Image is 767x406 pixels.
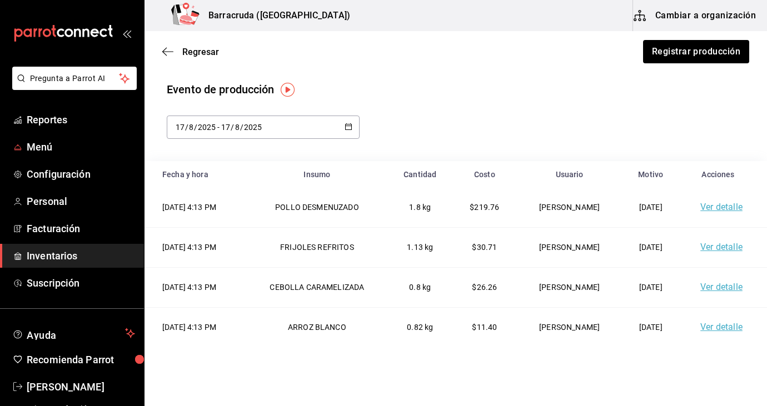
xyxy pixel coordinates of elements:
[27,327,121,340] span: Ayuda
[27,167,135,182] span: Configuración
[175,123,185,132] input: Day
[27,194,135,209] span: Personal
[231,123,234,132] span: /
[27,221,135,236] span: Facturación
[525,170,615,179] div: Usuario
[687,170,749,179] div: Acciones
[145,188,245,227] td: [DATE] 4:13 PM
[470,203,499,212] span: $219.76
[12,67,137,90] button: Pregunta a Parrot AI
[245,267,389,307] td: CEBOLLA CARAMELIZADA
[235,123,240,132] input: Month
[27,248,135,263] span: Inventarios
[518,267,621,307] td: [PERSON_NAME]
[700,202,743,212] a: Ver detalle
[27,379,135,394] span: [PERSON_NAME]
[188,123,194,132] input: Month
[185,123,188,132] span: /
[217,123,220,132] span: -
[27,112,135,127] span: Reportes
[621,307,680,347] td: [DATE]
[389,227,451,267] td: 1.13 kg
[30,73,119,84] span: Pregunta a Parrot AI
[700,322,743,332] a: Ver detalle
[700,282,743,292] a: Ver detalle
[518,227,621,267] td: [PERSON_NAME]
[8,81,137,92] a: Pregunta a Parrot AI
[472,323,497,332] span: $11.40
[27,275,135,290] span: Suscripción
[245,307,389,347] td: ARROZ BLANCO
[472,283,497,292] span: $26.26
[122,29,131,38] button: open_drawer_menu
[145,267,245,307] td: [DATE] 4:13 PM
[389,188,451,227] td: 1.8 kg
[621,188,680,227] td: [DATE]
[281,83,295,97] img: Tooltip marker
[389,267,451,307] td: 0.8 kg
[194,123,197,132] span: /
[621,267,680,307] td: [DATE]
[145,227,245,267] td: [DATE] 4:13 PM
[643,40,749,63] button: Registrar producción
[389,307,451,347] td: 0.82 kg
[518,188,621,227] td: [PERSON_NAME]
[700,242,743,252] a: Ver detalle
[621,227,680,267] td: [DATE]
[518,307,621,347] td: [PERSON_NAME]
[240,123,243,132] span: /
[243,123,262,132] input: Year
[162,47,219,57] button: Regresar
[221,123,231,132] input: Day
[245,188,389,227] td: POLLO DESMENUZADO
[200,9,350,22] h3: Barracruda ([GEOGRAPHIC_DATA])
[27,352,135,367] span: Recomienda Parrot
[145,307,245,347] td: [DATE] 4:13 PM
[27,139,135,154] span: Menú
[197,123,216,132] input: Year
[628,170,674,179] div: Motivo
[252,170,382,179] div: Insumo
[472,243,497,252] span: $30.71
[182,47,219,57] span: Regresar
[395,170,445,179] div: Cantidad
[458,170,511,179] div: Costo
[167,81,275,98] div: Evento de producción
[162,170,238,179] div: Fecha y hora
[245,227,389,267] td: FRIJOLES REFRITOS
